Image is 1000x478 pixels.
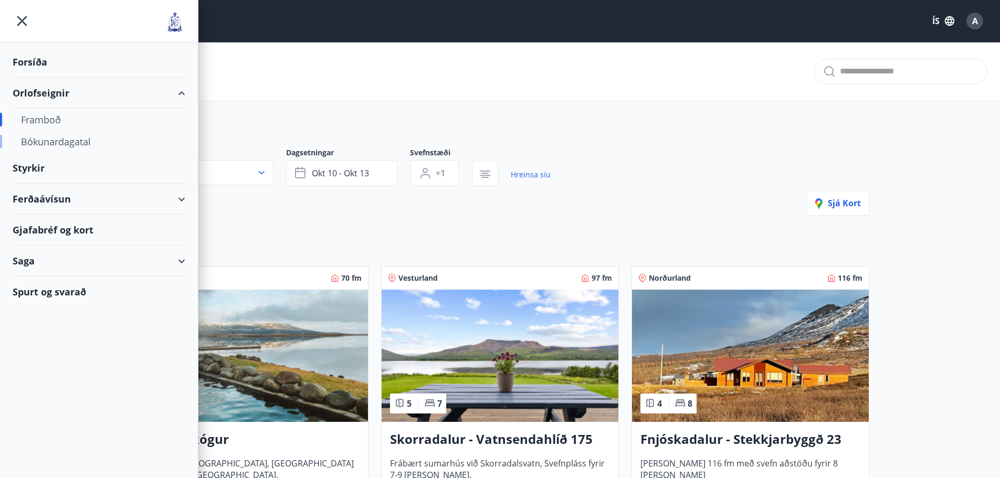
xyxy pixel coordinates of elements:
[131,147,286,160] span: Svæði
[838,273,862,283] span: 116 fm
[286,160,397,186] button: okt 10 - okt 13
[164,12,185,33] img: union_logo
[286,147,410,160] span: Dagsetningar
[390,430,610,449] h3: Skorradalur - Vatnsendahlíð 175
[815,197,861,209] span: Sjá kort
[21,109,177,131] div: Framboð
[341,273,362,283] span: 70 fm
[962,8,987,34] button: A
[13,215,185,246] div: Gjafabréf og kort
[410,147,472,160] span: Svefnstæði
[131,160,273,185] button: Allt
[13,184,185,215] div: Ferðaávísun
[592,273,612,283] span: 97 fm
[140,430,360,449] h3: Brekkuskógur
[13,12,31,30] button: menu
[13,153,185,184] div: Styrkir
[13,277,185,307] div: Spurt og svarað
[407,398,412,409] span: 5
[806,190,870,216] button: Sjá kort
[13,47,185,78] div: Forsíða
[382,290,618,422] img: Paella dish
[13,246,185,277] div: Saga
[21,131,177,153] div: Bókunardagatal
[13,78,185,109] div: Orlofseignir
[410,160,459,186] button: +1
[511,163,551,186] a: Hreinsa síu
[927,12,960,30] button: ÍS
[640,430,860,449] h3: Fnjóskadalur - Stekkjarbyggð 23
[437,398,442,409] span: 7
[632,290,869,422] img: Paella dish
[972,15,978,27] span: A
[436,167,445,179] span: +1
[688,398,692,409] span: 8
[131,290,368,422] img: Paella dish
[398,273,438,283] span: Vesturland
[657,398,662,409] span: 4
[649,273,691,283] span: Norðurland
[312,167,369,179] span: okt 10 - okt 13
